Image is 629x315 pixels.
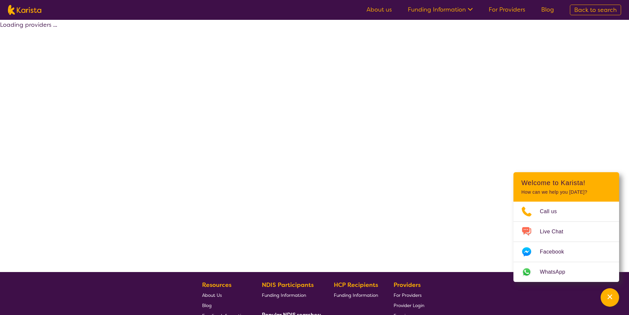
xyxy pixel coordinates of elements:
[202,300,246,310] a: Blog
[408,6,473,14] a: Funding Information
[521,179,611,187] h2: Welcome to Karista!
[334,281,378,289] b: HCP Recipients
[513,172,619,282] div: Channel Menu
[513,262,619,282] a: Web link opens in a new tab.
[394,302,424,308] span: Provider Login
[367,6,392,14] a: About us
[540,207,565,217] span: Call us
[540,227,571,237] span: Live Chat
[489,6,525,14] a: For Providers
[202,302,212,308] span: Blog
[601,288,619,307] button: Channel Menu
[8,5,41,15] img: Karista logo
[574,6,617,14] span: Back to search
[570,5,621,15] a: Back to search
[540,247,572,257] span: Facebook
[394,290,424,300] a: For Providers
[334,292,378,298] span: Funding Information
[202,292,222,298] span: About Us
[262,281,314,289] b: NDIS Participants
[521,189,611,195] p: How can we help you [DATE]?
[513,202,619,282] ul: Choose channel
[202,281,231,289] b: Resources
[541,6,554,14] a: Blog
[262,290,319,300] a: Funding Information
[394,300,424,310] a: Provider Login
[540,267,573,277] span: WhatsApp
[394,281,421,289] b: Providers
[334,290,378,300] a: Funding Information
[394,292,422,298] span: For Providers
[262,292,306,298] span: Funding Information
[202,290,246,300] a: About Us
